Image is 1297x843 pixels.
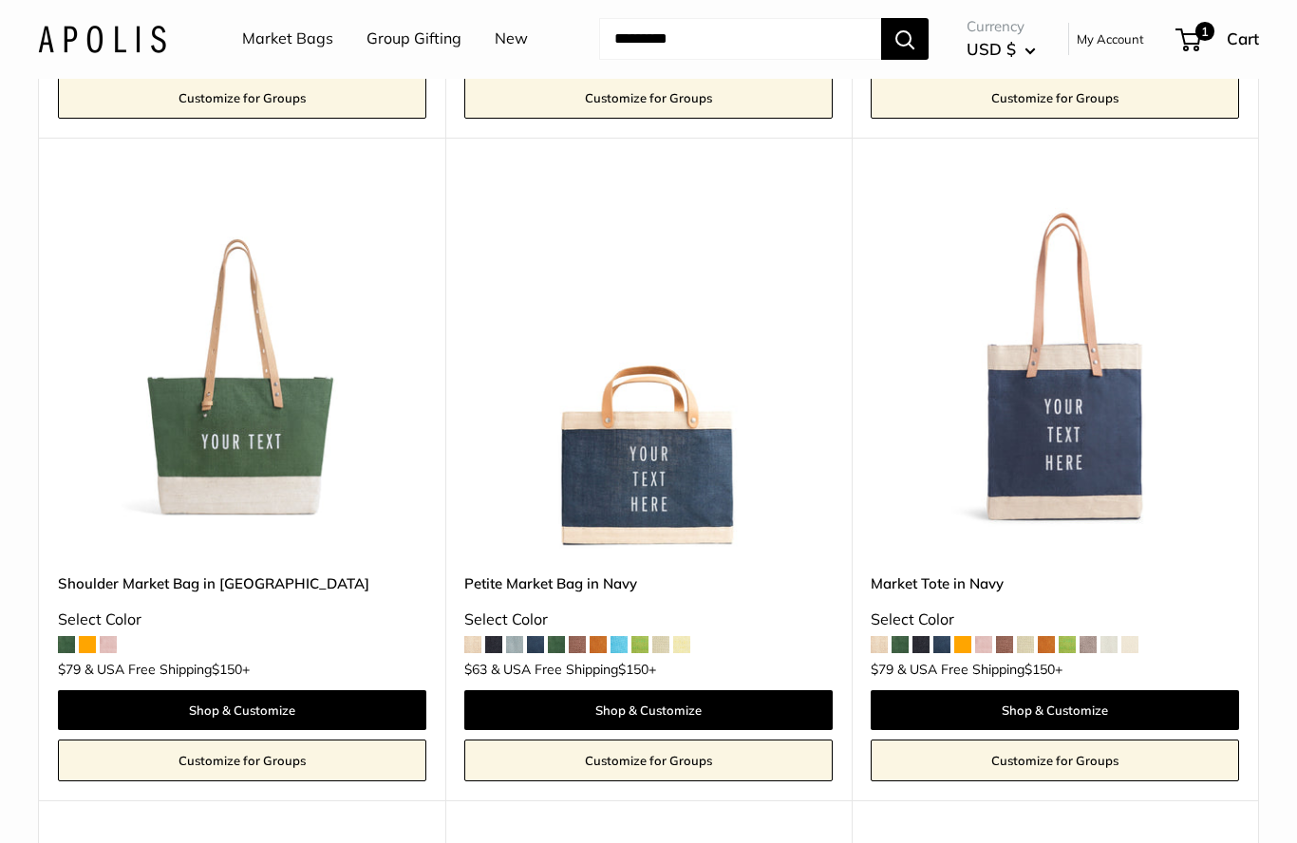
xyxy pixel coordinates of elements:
a: Market Tote in Navy [871,573,1239,595]
a: Shop & Customize [871,691,1239,731]
a: Customize for Groups [464,740,833,782]
span: Cart [1227,29,1259,49]
a: Market Bags [242,26,333,54]
a: Customize for Groups [58,740,426,782]
img: Apolis [38,26,166,53]
img: Market Tote in Navy [871,186,1239,554]
span: $150 [212,662,242,679]
img: description_Make it yours with custom text. [464,186,833,554]
button: USD $ [967,35,1036,66]
span: $63 [464,662,487,679]
a: My Account [1077,28,1144,51]
a: New [495,26,528,54]
span: & USA Free Shipping + [491,664,656,677]
input: Search... [599,19,881,61]
span: & USA Free Shipping + [85,664,250,677]
span: $150 [618,662,648,679]
span: 1 [1195,23,1214,42]
a: Petite Market Bag in Navy [464,573,833,595]
span: $79 [58,662,81,679]
div: Select Color [871,607,1239,635]
a: Market Tote in NavyMarket Tote in Navy [871,186,1239,554]
a: 1 Cart [1177,25,1259,55]
a: Customize for Groups [58,78,426,120]
button: Search [881,19,929,61]
span: $150 [1024,662,1055,679]
a: Shop & Customize [464,691,833,731]
a: Shoulder Market Bag in [GEOGRAPHIC_DATA] [58,573,426,595]
img: Shoulder Market Bag in Field Green [58,186,426,554]
span: Currency [967,14,1036,41]
a: Customize for Groups [871,740,1239,782]
div: Select Color [464,607,833,635]
a: Customize for Groups [871,78,1239,120]
a: Shop & Customize [58,691,426,731]
a: Group Gifting [367,26,461,54]
div: Select Color [58,607,426,635]
span: & USA Free Shipping + [897,664,1062,677]
a: Customize for Groups [464,78,833,120]
span: $79 [871,662,893,679]
span: USD $ [967,40,1016,60]
a: description_Make it yours with custom text.Petite Market Bag in Navy [464,186,833,554]
a: Shoulder Market Bag in Field GreenShoulder Market Bag in Field Green [58,186,426,554]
